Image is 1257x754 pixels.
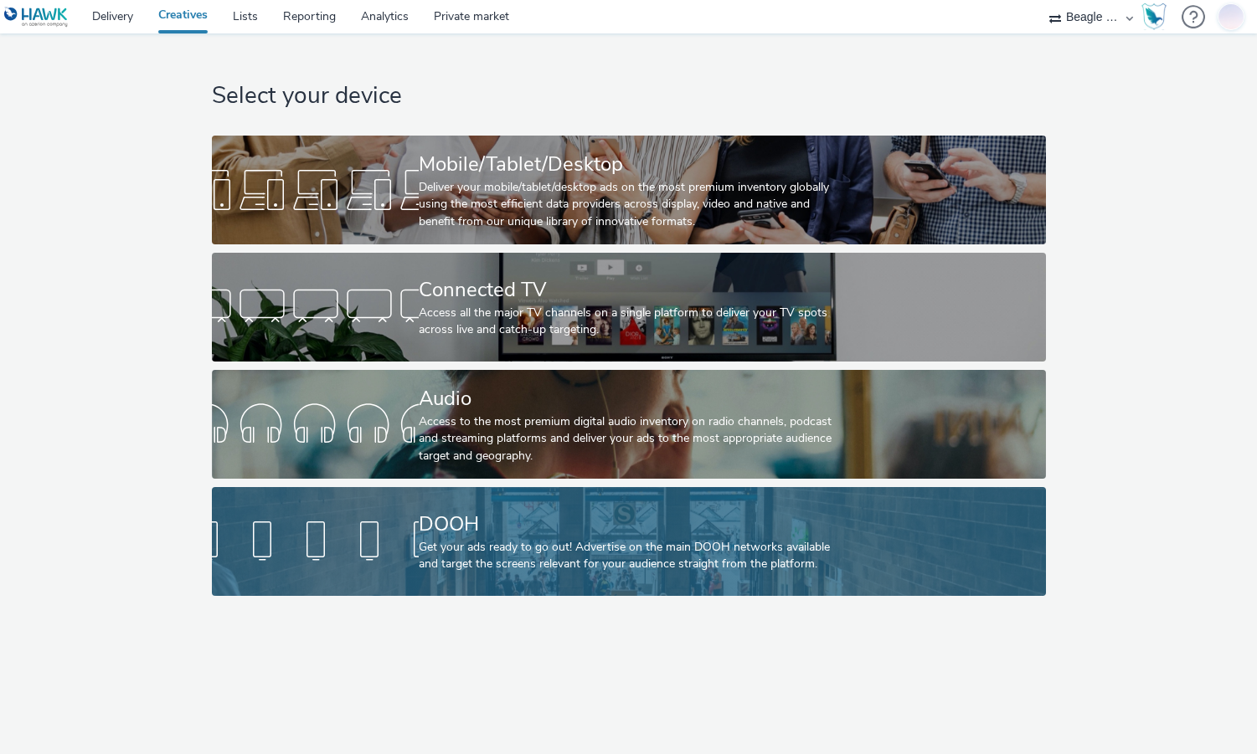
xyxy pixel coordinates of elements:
[1141,3,1167,30] img: Hawk Academy
[419,539,832,573] div: Get your ads ready to go out! Advertise on the main DOOH networks available and target the screen...
[1141,3,1173,30] a: Hawk Academy
[419,305,832,339] div: Access all the major TV channels on a single platform to deliver your TV spots across live and ca...
[419,413,832,464] div: Access to the most premium digital audio inventory on radio channels, podcast and streaming platf...
[212,253,1046,362] a: Connected TVAccess all the major TV channels on a single platform to deliver your TV spots across...
[212,80,1046,112] h1: Select your device
[419,150,832,179] div: Mobile/Tablet/Desktop
[419,384,832,413] div: Audio
[212,370,1046,479] a: AudioAccess to the most premium digital audio inventory on radio channels, podcast and streaming ...
[419,179,832,230] div: Deliver your mobile/tablet/desktop ads on the most premium inventory globally using the most effi...
[419,275,832,305] div: Connected TV
[419,510,832,539] div: DOOH
[4,7,69,28] img: undefined Logo
[1218,1,1244,32] img: Jonas Bruzga
[212,487,1046,596] a: DOOHGet your ads ready to go out! Advertise on the main DOOH networks available and target the sc...
[212,136,1046,244] a: Mobile/Tablet/DesktopDeliver your mobile/tablet/desktop ads on the most premium inventory globall...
